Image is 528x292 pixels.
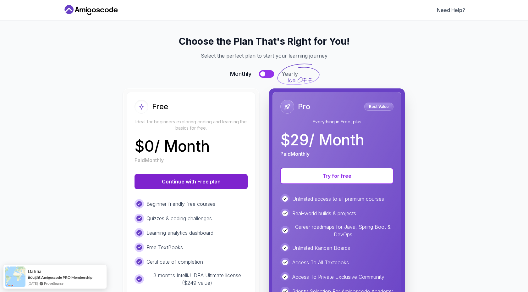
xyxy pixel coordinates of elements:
p: Unlimited Kanban Boards [292,244,350,252]
p: Paid Monthly [280,150,310,158]
span: Bought [28,275,41,280]
p: Learning analytics dashboard [146,229,213,237]
p: Free TextBooks [146,244,183,251]
a: Need Help? [437,6,465,14]
h2: Free [152,102,168,112]
p: Paid Monthly [135,156,164,164]
p: Everything in Free, plus [280,119,393,125]
h2: Choose the Plan That's Right for You! [70,36,458,47]
p: Quizzes & coding challenges [146,215,212,222]
p: $ 29 / Month [280,132,364,148]
p: Unlimited access to all premium courses [292,195,384,203]
a: ProveSource [44,281,63,286]
p: $ 0 / Month [135,139,210,154]
p: Real-world builds & projects [292,210,356,217]
p: Best Value [365,104,393,110]
p: Certificate of completion [146,258,203,266]
p: Ideal for beginners exploring coding and learning the basics for free. [135,119,248,131]
img: provesource social proof notification image [5,267,25,287]
p: Career roadmaps for Java, Spring Boot & DevOps [292,223,393,238]
span: Dahlia [28,269,41,274]
a: Amigoscode PRO Membership [41,275,92,280]
button: Try for free [280,168,393,184]
span: [DATE] [28,281,38,286]
h2: Pro [298,102,310,112]
button: Continue with Free plan [135,174,248,189]
p: 3 months IntelliJ IDEA Ultimate license ($249 value) [146,272,248,287]
p: Select the perfect plan to start your learning journey [70,52,458,59]
span: Monthly [230,70,251,78]
p: Access To All Textbooks [292,259,349,266]
p: Beginner friendly free courses [146,200,215,208]
p: Access To Private Exclusive Community [292,273,384,281]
